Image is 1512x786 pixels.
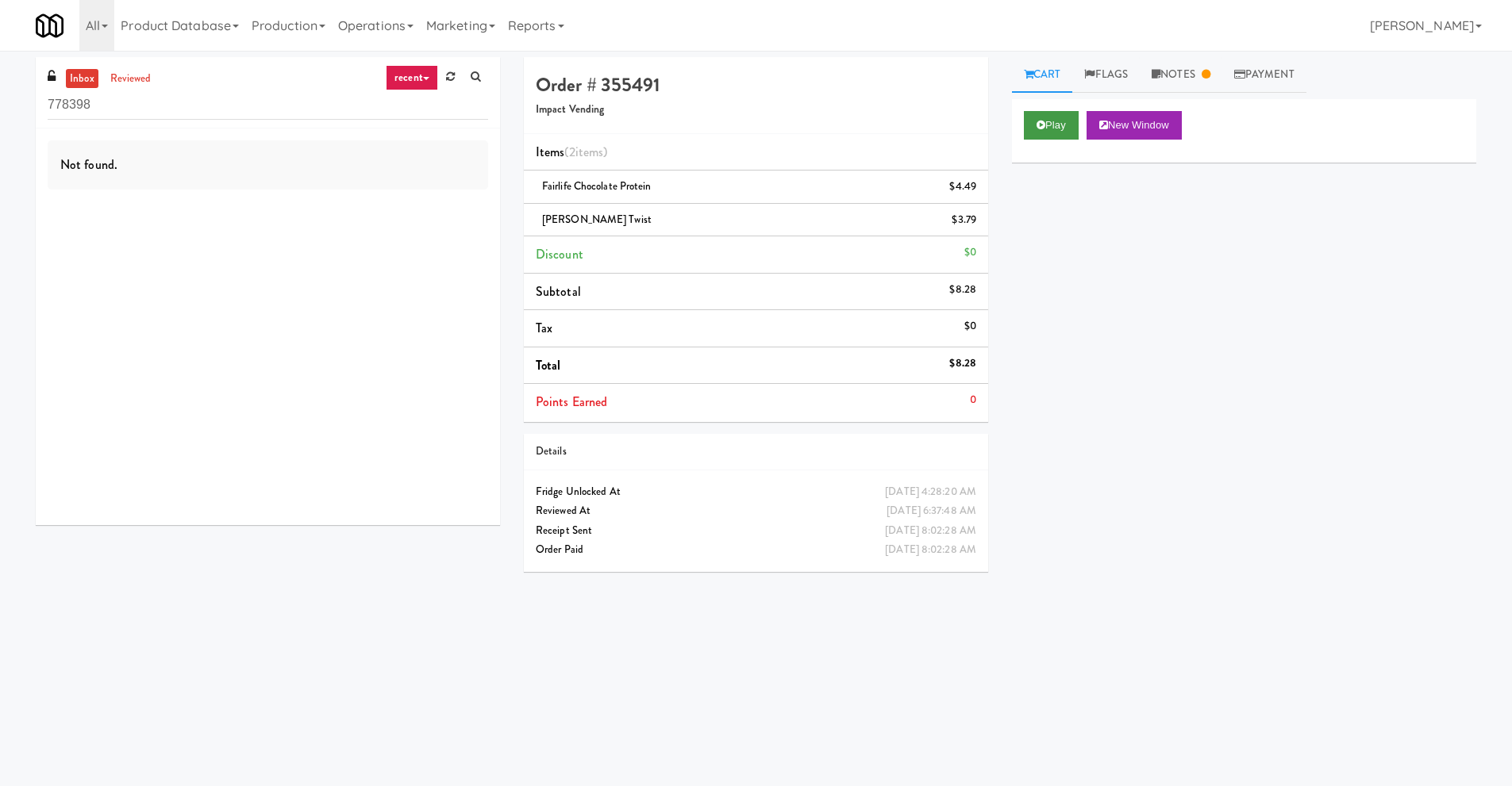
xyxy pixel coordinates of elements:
span: Subtotal [536,282,581,301]
div: $0 [964,316,976,336]
span: Discount [536,245,583,263]
span: Tax [536,319,552,337]
div: $8.28 [949,280,976,300]
div: Details [536,442,976,462]
div: Fridge Unlocked At [536,482,976,502]
span: (2 ) [564,143,607,161]
div: $3.79 [952,210,976,230]
div: [DATE] 8:02:28 AM [885,540,976,560]
span: Total [536,356,561,374]
span: Fairlife Chocolate Protein [542,178,652,194]
a: reviewed [106,69,156,89]
div: [DATE] 4:28:20 AM [885,482,976,502]
span: Not found. [60,155,117,174]
div: $4.49 [949,177,976,197]
a: Cart [1012,57,1073,93]
span: Points Earned [536,393,607,411]
h5: Impact Vending [536,104,976,116]
img: Micromart [36,12,63,40]
a: Flags [1072,57,1140,93]
a: inbox [66,69,98,89]
span: [PERSON_NAME] Twist [542,212,652,227]
a: recent [386,65,438,90]
div: $0 [964,243,976,263]
div: Order Paid [536,540,976,560]
div: [DATE] 6:37:48 AM [887,501,976,521]
a: Notes [1140,57,1222,93]
h4: Order # 355491 [536,75,976,95]
input: Search vision orders [48,90,488,120]
button: Play [1024,111,1079,140]
span: Items [536,143,607,161]
button: New Window [1087,111,1182,140]
div: $8.28 [949,354,976,374]
div: [DATE] 8:02:28 AM [885,521,976,541]
div: Receipt Sent [536,521,976,541]
ng-pluralize: items [575,143,604,161]
div: Reviewed At [536,501,976,521]
a: Payment [1222,57,1306,93]
div: 0 [970,390,976,410]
